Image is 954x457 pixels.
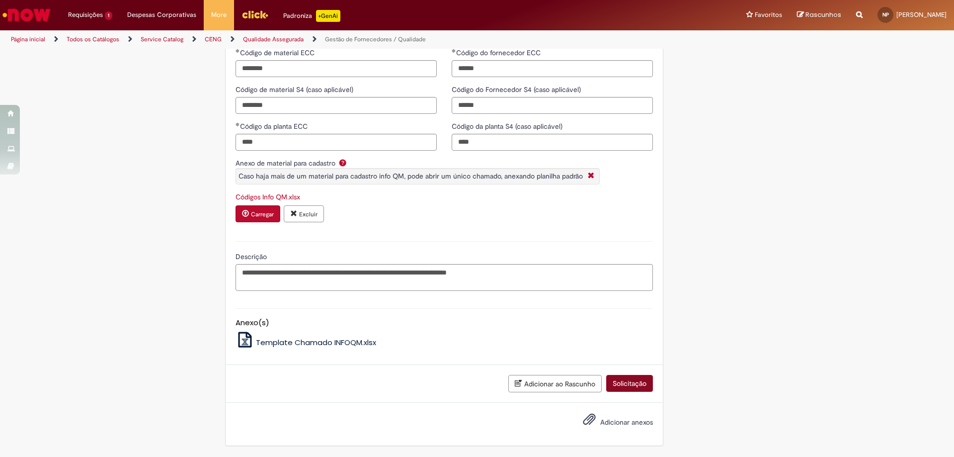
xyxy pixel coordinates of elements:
button: Carregar anexo de Anexo de material para cadastro [236,205,280,222]
textarea: Descrição [236,264,653,291]
img: ServiceNow [1,5,52,25]
img: click_logo_yellow_360x200.png [241,7,268,22]
p: +GenAi [316,10,340,22]
input: Código de material S4 (caso aplicável) [236,97,437,114]
button: Solicitação [606,375,653,392]
button: Adicionar ao Rascunho [508,375,602,392]
a: Template Chamado INFOQM.xlsx [236,337,377,348]
div: Padroniza [283,10,340,22]
a: Rascunhos [797,10,841,20]
a: Qualidade Assegurada [243,35,304,43]
a: CENG [205,35,222,43]
a: Todos os Catálogos [67,35,119,43]
i: Fechar Aviso Por question_anexo_de_material_para_cadastro [585,171,597,182]
span: Anexo de material para cadastro [236,159,337,168]
span: Obrigatório Preenchido [236,49,240,53]
span: Template Chamado INFOQM.xlsx [256,337,376,348]
button: Excluir anexo Códigos Info QM.xlsx [284,205,324,222]
span: Ajuda para Anexo de material para cadastro [337,159,349,167]
span: Requisições [68,10,103,20]
input: Código da planta ECC [236,134,437,151]
span: Código da planta ECC [240,122,310,131]
span: NP [882,11,889,18]
input: Código de material ECC [236,60,437,77]
span: Obrigatório Preenchido [452,49,456,53]
button: Adicionar anexos [580,410,598,433]
span: Descrição [236,252,269,261]
span: Favoritos [755,10,782,20]
input: Código da planta S4 (caso aplicável) [452,134,653,151]
span: Código de material S4 (caso aplicável) [236,85,355,94]
span: Código do fornecedor ECC [456,48,543,57]
a: Service Catalog [141,35,183,43]
span: Código do Fornecedor S4 (caso aplicável) [452,85,583,94]
h5: Anexo(s) [236,319,653,327]
input: Código do Fornecedor S4 (caso aplicável) [452,97,653,114]
small: Carregar [251,210,274,218]
small: Excluir [299,210,318,218]
ul: Trilhas de página [7,30,629,49]
span: Obrigatório Preenchido [236,122,240,126]
span: [PERSON_NAME] [896,10,947,19]
span: Adicionar anexos [600,418,653,427]
span: 1 [105,11,112,20]
a: Gestão de Fornecedores / Qualidade [325,35,426,43]
a: Download de Códigos Info QM.xlsx [236,192,300,201]
span: Despesas Corporativas [127,10,196,20]
span: Rascunhos [805,10,841,19]
a: Página inicial [11,35,45,43]
span: Código da planta S4 (caso aplicável) [452,122,564,131]
span: Código de material ECC [240,48,317,57]
input: Código do fornecedor ECC [452,60,653,77]
span: Caso haja mais de um material para cadastro info QM, pode abrir um único chamado, anexando planil... [238,172,583,181]
span: More [211,10,227,20]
